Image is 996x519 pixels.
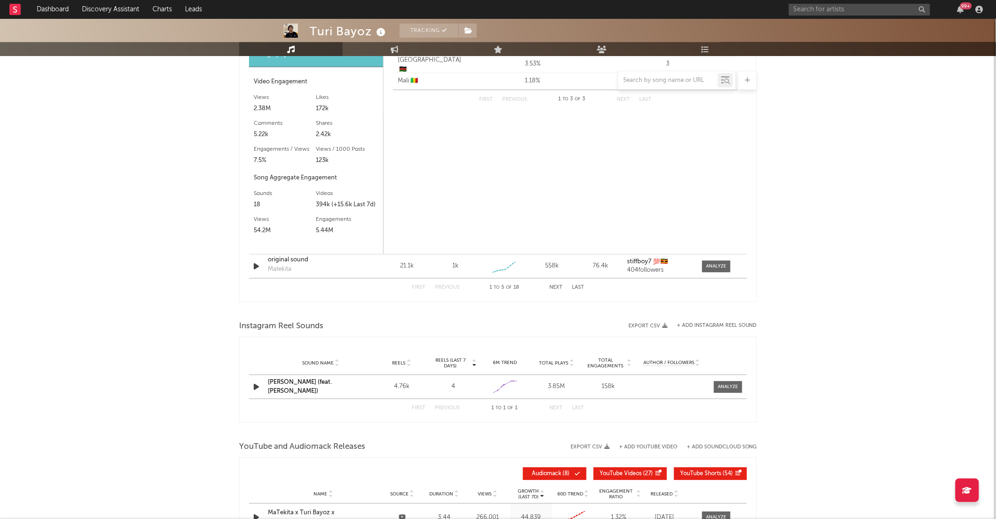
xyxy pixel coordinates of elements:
[390,491,409,497] span: Source
[316,155,379,166] div: 123k
[627,259,668,265] strong: stiffboy7 💯🇺🇬
[254,199,316,211] div: 18
[579,261,623,271] div: 76.4k
[596,488,635,500] span: Engagement Ratio
[619,445,677,450] button: + Add YouTube Video
[430,382,477,391] div: 4
[549,285,562,290] button: Next
[572,285,584,290] button: Last
[314,491,328,497] span: Name
[412,405,426,411] button: First
[429,491,453,497] span: Duration
[435,405,460,411] button: Previous
[254,118,316,129] div: Comments
[496,406,502,410] span: to
[316,103,379,114] div: 172k
[398,56,463,74] div: [GEOGRAPHIC_DATA]
[412,285,426,290] button: First
[239,441,365,453] span: YouTube and Audiomack Releases
[482,359,529,366] div: 6M Trend
[452,261,458,271] div: 1k
[254,172,378,184] div: Song Aggregate Engagement
[254,155,316,166] div: 7.5%
[254,103,316,114] div: 2.38M
[627,259,693,265] a: stiffboy7 💯🇺🇬
[680,471,733,477] span: ( 54 )
[479,403,530,414] div: 1 1 1
[602,59,733,69] div: 3
[532,471,561,477] span: Audiomack
[643,360,694,366] span: Author / Followers
[316,225,379,236] div: 5.44M
[677,323,757,328] button: + Add Instagram Reel Sound
[557,491,583,497] span: 60D Trend
[479,97,493,102] button: First
[268,255,366,265] a: original sound
[549,405,562,411] button: Next
[523,467,586,480] button: Audiomack(8)
[639,97,651,102] button: Last
[546,94,598,105] div: 1 3 3
[960,2,972,9] div: 99 +
[618,77,718,84] input: Search by song name or URL
[254,214,316,225] div: Views
[254,188,316,199] div: Sounds
[585,357,627,369] span: Total Engagements
[957,6,964,13] button: 99+
[600,471,642,477] span: YouTube Videos
[467,59,598,69] div: 3.53%
[316,188,379,199] div: Videos
[610,445,677,450] div: + Add YouTube Video
[789,4,930,16] input: Search for artists
[239,321,323,332] span: Instagram Reel Sounds
[316,129,379,140] div: 2.42k
[628,323,667,329] button: Export CSV
[378,382,425,391] div: 4.76k
[570,444,610,450] button: Export CSV
[563,97,569,101] span: to
[302,360,334,366] span: Sound Name
[254,144,316,155] div: Engagements / Views
[268,265,291,274] div: Matekita
[502,97,527,102] button: Previous
[651,491,673,497] span: Released
[435,285,460,290] button: Previous
[316,118,379,129] div: Shares
[529,471,572,477] span: ( 8 )
[316,144,379,155] div: Views / 1000 Posts
[677,445,757,450] button: + Add SoundCloud Song
[430,357,471,369] span: Reels (last 7 days)
[530,261,574,271] div: 558k
[392,360,405,366] span: Reels
[572,405,584,411] button: Last
[687,445,757,450] button: + Add SoundCloud Song
[518,488,539,494] p: Growth
[627,267,693,274] div: 404 followers
[680,471,721,477] span: YouTube Shorts
[254,225,316,236] div: 54.2M
[478,491,492,497] span: Views
[667,323,757,328] div: + Add Instagram Reel Sound
[575,97,581,101] span: of
[533,382,580,391] div: 3.85M
[518,494,539,500] p: (Last 7d)
[399,66,407,73] span: 🇰🇪
[506,285,512,290] span: of
[400,24,458,38] button: Tracking
[254,92,316,103] div: Views
[594,467,667,480] button: YouTube Videos(27)
[600,471,653,477] span: ( 27 )
[539,360,569,366] span: Total Plays
[508,406,514,410] span: of
[316,199,379,211] div: 394k (+15.6k Last 7d)
[617,97,630,102] button: Next
[585,382,632,391] div: 158k
[479,282,530,293] div: 1 5 18
[254,129,316,140] div: 5.22k
[316,92,379,103] div: Likes
[494,285,500,290] span: to
[268,379,332,395] a: [PERSON_NAME] (feat. [PERSON_NAME])
[385,261,429,271] div: 21.1k
[316,214,379,225] div: Engagements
